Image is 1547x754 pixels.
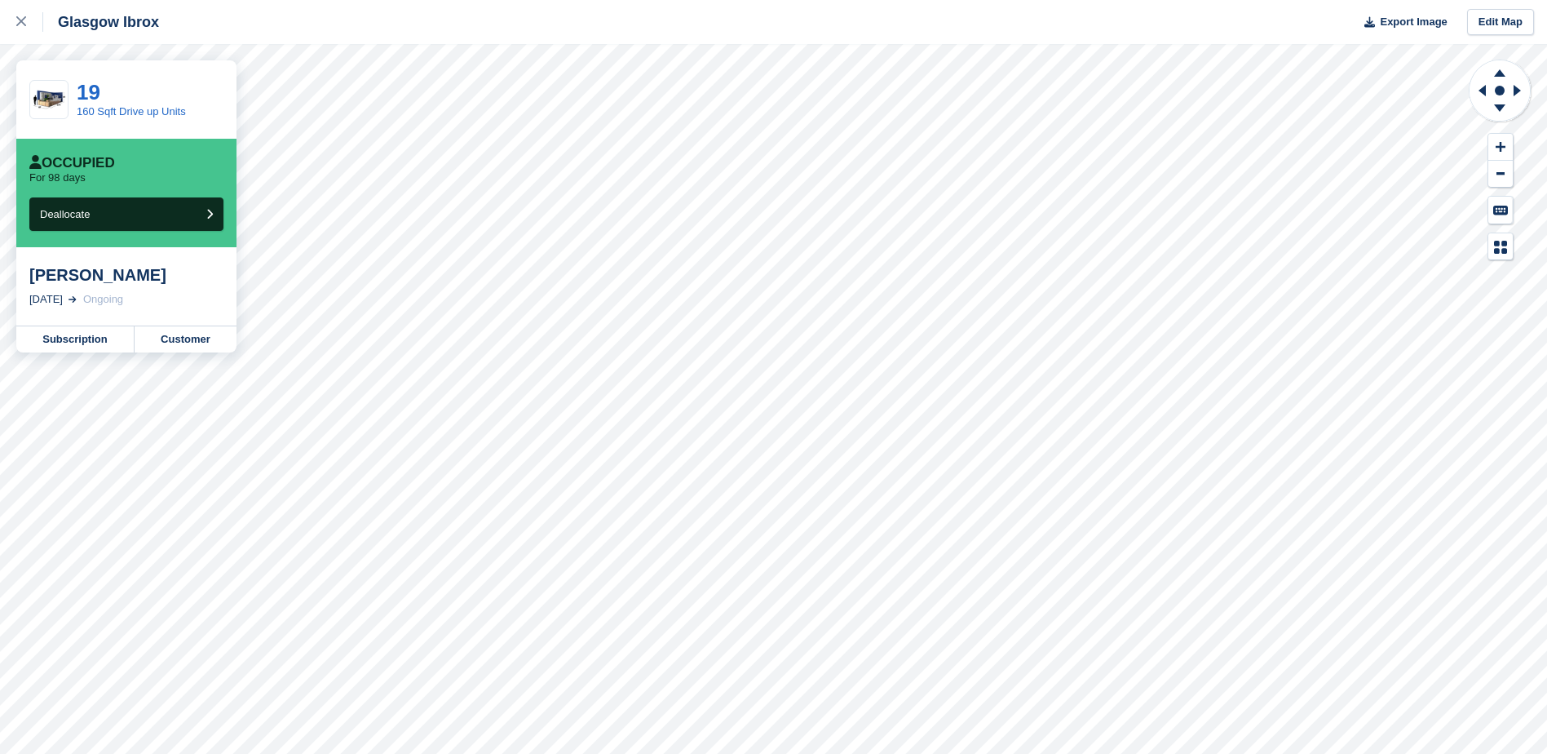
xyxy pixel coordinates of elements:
[29,197,223,231] button: Deallocate
[1488,134,1513,161] button: Zoom In
[16,326,135,353] a: Subscription
[1355,9,1448,36] button: Export Image
[43,12,159,32] div: Glasgow Ibrox
[29,155,115,171] div: Occupied
[77,105,186,118] a: 160 Sqft Drive up Units
[83,291,123,308] div: Ongoing
[1488,161,1513,188] button: Zoom Out
[135,326,236,353] a: Customer
[40,208,90,220] span: Deallocate
[69,296,77,303] img: arrow-right-light-icn-cde0832a797a2874e46488d9cf13f60e5c3a73dbe684e267c42b8395dfbc2abf.svg
[77,80,100,104] a: 19
[29,291,63,308] div: [DATE]
[1488,197,1513,224] button: Keyboard Shortcuts
[1488,233,1513,260] button: Map Legend
[1467,9,1534,36] a: Edit Map
[29,265,223,285] div: [PERSON_NAME]
[29,171,86,184] p: For 98 days
[30,86,68,114] img: 20-ft-container%20(2).jpg
[1380,14,1447,30] span: Export Image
